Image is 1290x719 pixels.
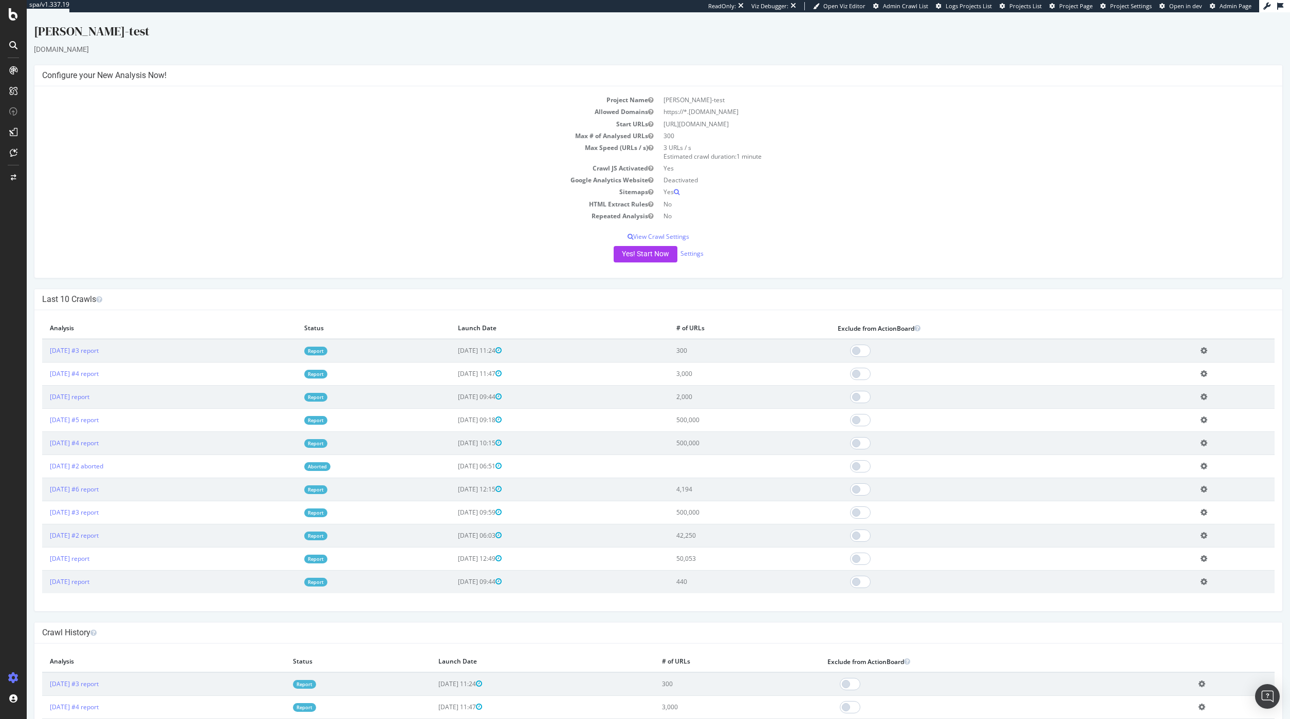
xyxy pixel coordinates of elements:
[15,615,1248,626] h4: Crawl History
[1255,684,1280,709] div: Open Intercom Messenger
[278,334,301,343] a: Report
[642,419,803,442] td: 500,000
[431,380,475,389] span: [DATE] 09:44
[423,306,642,327] th: Launch Date
[946,2,992,10] span: Logs Projects List
[654,237,677,245] a: Settings
[15,106,632,118] td: Start URLs
[431,403,475,412] span: [DATE] 09:18
[587,234,651,250] button: Yes! Start Now
[15,82,632,93] td: Project Name
[936,2,992,10] a: Logs Projects List
[278,404,301,412] a: Report
[23,449,77,458] a: [DATE] #2 aborted
[431,449,475,458] span: [DATE] 06:51
[23,357,72,366] a: [DATE] #4 report
[823,2,865,10] span: Open Viz Editor
[15,639,259,660] th: Analysis
[278,519,301,528] a: Report
[23,542,63,551] a: [DATE] report
[642,396,803,419] td: 500,000
[632,174,1248,185] td: Yes
[632,93,1248,105] td: https://*.[DOMAIN_NAME]
[431,496,475,504] span: [DATE] 09:59
[15,129,632,150] td: Max Speed (URLs / s)
[628,683,793,706] td: 3,000
[23,496,72,504] a: [DATE] #3 report
[278,381,301,389] a: Report
[431,519,475,527] span: [DATE] 06:03
[278,427,301,436] a: Report
[431,357,475,366] span: [DATE] 11:47
[642,373,803,396] td: 2,000
[632,129,1248,150] td: 3 URLs / s Estimated crawl duration:
[803,306,1166,327] th: Exclude from ActionBoard
[632,82,1248,93] td: [PERSON_NAME]-test
[431,472,475,481] span: [DATE] 12:15
[632,150,1248,162] td: Yes
[278,496,301,505] a: Report
[431,565,475,574] span: [DATE] 09:44
[15,174,632,185] td: Sitemaps
[642,306,803,327] th: # of URLs
[23,426,72,435] a: [DATE] #4 report
[266,668,289,676] a: Report
[710,140,735,148] span: 1 minute
[15,282,1248,292] h4: Last 10 Crawls
[1220,2,1251,10] span: Admin Page
[412,690,455,699] span: [DATE] 11:47
[813,2,865,10] a: Open Viz Editor
[15,118,632,129] td: Max # of Analysed URLs
[278,473,301,482] a: Report
[632,106,1248,118] td: [URL][DOMAIN_NAME]
[632,118,1248,129] td: 300
[1049,2,1093,10] a: Project Page
[1009,2,1042,10] span: Projects List
[15,93,632,105] td: Allowed Domains
[278,450,304,459] a: Aborted
[404,639,628,660] th: Launch Date
[15,198,632,210] td: Repeated Analysis
[278,542,301,551] a: Report
[266,691,289,699] a: Report
[628,660,793,684] td: 300
[7,10,1256,32] div: [PERSON_NAME]-test
[1110,2,1152,10] span: Project Settings
[642,558,803,581] td: 440
[708,2,736,10] div: ReadOnly:
[632,186,1248,198] td: No
[15,186,632,198] td: HTML Extract Rules
[642,488,803,512] td: 500,000
[15,220,1248,229] p: View Crawl Settings
[751,2,788,10] div: Viz Debugger:
[431,426,475,435] span: [DATE] 10:15
[7,32,1256,42] div: [DOMAIN_NAME]
[23,380,63,389] a: [DATE] report
[23,403,72,412] a: [DATE] #5 report
[23,334,72,343] a: [DATE] #3 report
[1210,2,1251,10] a: Admin Page
[23,565,63,574] a: [DATE] report
[431,334,475,343] span: [DATE] 11:24
[1059,2,1093,10] span: Project Page
[1169,2,1202,10] span: Open in dev
[642,512,803,535] td: 42,250
[15,162,632,174] td: Google Analytics Website
[270,306,423,327] th: Status
[1000,2,1042,10] a: Projects List
[412,667,455,676] span: [DATE] 11:24
[23,472,72,481] a: [DATE] #6 report
[628,639,793,660] th: # of URLs
[642,350,803,373] td: 3,000
[15,58,1248,68] h4: Configure your New Analysis Now!
[642,535,803,558] td: 50,053
[642,327,803,350] td: 300
[431,542,475,551] span: [DATE] 12:49
[259,639,404,660] th: Status
[632,198,1248,210] td: No
[23,519,72,527] a: [DATE] #2 report
[1100,2,1152,10] a: Project Settings
[23,690,72,699] a: [DATE] #4 report
[15,306,270,327] th: Analysis
[642,465,803,488] td: 4,194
